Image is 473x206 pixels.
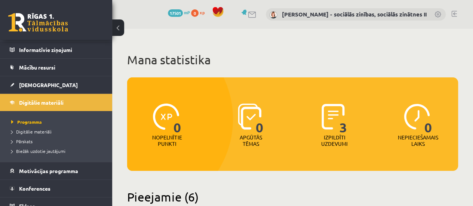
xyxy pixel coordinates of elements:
[320,134,349,147] p: Izpildīti uzdevumi
[11,119,105,125] a: Programma
[10,162,103,179] a: Motivācijas programma
[127,52,458,67] h1: Mana statistika
[10,41,103,58] a: Informatīvie ziņojumi
[168,9,190,15] a: 17501 mP
[19,64,55,71] span: Mācību resursi
[11,148,105,154] a: Biežāk uzdotie jautājumi
[11,138,105,145] a: Pārskats
[19,167,78,174] span: Motivācijas programma
[424,104,432,134] span: 0
[184,9,190,15] span: mP
[173,104,181,134] span: 0
[10,76,103,93] a: [DEMOGRAPHIC_DATA]
[153,104,179,130] img: icon-xp-0682a9bc20223a9ccc6f5883a126b849a74cddfe5390d2b41b4391c66f2066e7.svg
[339,104,347,134] span: 3
[238,104,261,130] img: icon-learned-topics-4a711ccc23c960034f471b6e78daf4a3bad4a20eaf4de84257b87e66633f6470.svg
[11,148,65,154] span: Biežāk uzdotie jautājumi
[10,180,103,197] a: Konferences
[168,9,183,17] span: 17501
[127,190,458,204] h2: Pieejamie (6)
[270,11,277,19] img: Anita Jozus - sociālās zinības, sociālās zinātnes II
[322,104,345,130] img: icon-completed-tasks-ad58ae20a441b2904462921112bc710f1caf180af7a3daa7317a5a94f2d26646.svg
[236,134,265,147] p: Apgūtās tēmas
[19,41,103,58] legend: Informatīvie ziņojumi
[282,10,427,18] a: [PERSON_NAME] - sociālās zinības, sociālās zinātnes II
[11,129,52,135] span: Digitālie materiāli
[11,138,33,144] span: Pārskats
[10,94,103,111] a: Digitālie materiāli
[19,99,64,106] span: Digitālie materiāli
[11,119,42,125] span: Programma
[191,9,199,17] span: 0
[398,134,438,147] p: Nepieciešamais laiks
[152,134,182,147] p: Nopelnītie punkti
[200,9,205,15] span: xp
[256,104,264,134] span: 0
[11,128,105,135] a: Digitālie materiāli
[19,185,50,192] span: Konferences
[191,9,208,15] a: 0 xp
[8,13,68,32] a: Rīgas 1. Tālmācības vidusskola
[10,59,103,76] a: Mācību resursi
[404,104,430,130] img: icon-clock-7be60019b62300814b6bd22b8e044499b485619524d84068768e800edab66f18.svg
[19,82,78,88] span: [DEMOGRAPHIC_DATA]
